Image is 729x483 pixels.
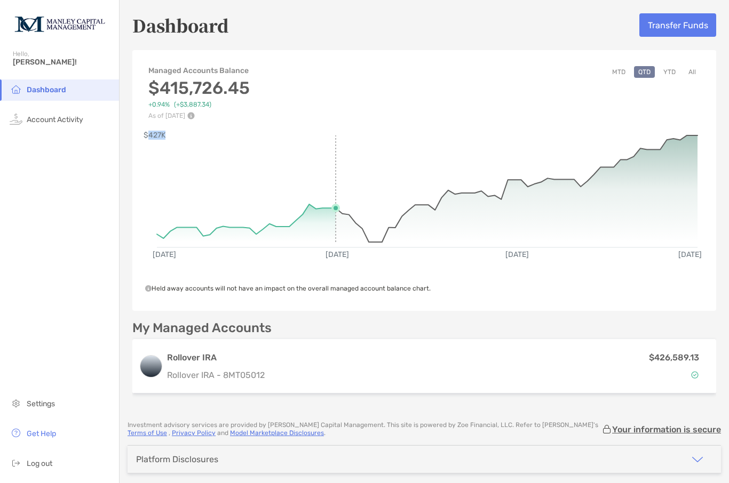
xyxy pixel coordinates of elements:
h3: Rollover IRA [167,351,498,364]
text: [DATE] [678,250,702,259]
button: All [684,66,700,78]
img: Zoe Logo [13,4,106,43]
p: Your information is secure [612,424,721,434]
h5: Dashboard [132,13,229,37]
p: $426,589.13 [649,351,699,364]
a: Model Marketplace Disclosures [230,429,324,437]
p: Rollover IRA - 8MT05012 [167,368,498,382]
button: YTD [659,66,680,78]
img: get-help icon [10,426,22,439]
span: Get Help [27,429,56,438]
span: Dashboard [27,85,66,94]
p: Investment advisory services are provided by [PERSON_NAME] Capital Management . This site is powe... [128,421,601,437]
img: household icon [10,83,22,95]
span: [PERSON_NAME]! [13,58,113,67]
img: icon arrow [691,453,704,466]
p: My Managed Accounts [132,321,272,335]
h3: $415,726.45 [148,78,250,98]
a: Privacy Policy [172,429,216,437]
button: QTD [634,66,655,78]
div: Platform Disclosures [136,454,218,464]
img: logo account [140,356,162,377]
button: Transfer Funds [639,13,716,37]
text: $427K [144,131,166,140]
h4: Managed Accounts Balance [148,66,250,75]
text: [DATE] [153,250,176,259]
span: ( +$3,887.34 ) [174,101,211,109]
img: logout icon [10,456,22,469]
img: Account Status icon [691,371,699,379]
span: +0.94% [148,101,170,109]
img: activity icon [10,112,22,125]
span: Held away accounts will not have an impact on the overall managed account balance chart. [145,285,431,292]
button: MTD [608,66,630,78]
span: Log out [27,459,52,468]
text: [DATE] [505,250,529,259]
img: Performance Info [187,112,195,119]
span: Account Activity [27,115,83,124]
span: Settings [27,399,55,408]
p: As of [DATE] [148,112,250,119]
img: settings icon [10,397,22,409]
text: [DATE] [326,250,349,259]
a: Terms of Use [128,429,167,437]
